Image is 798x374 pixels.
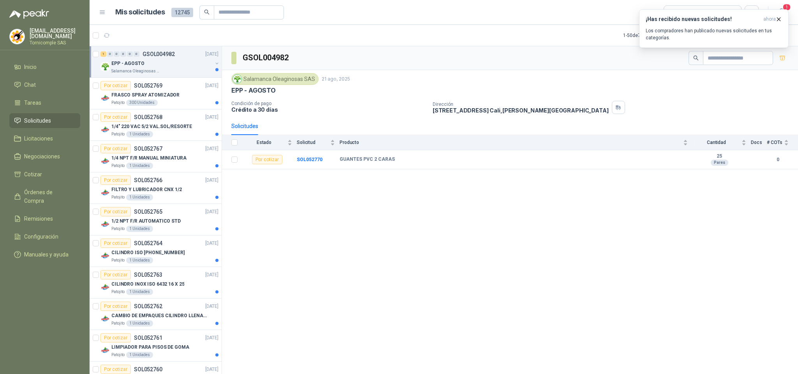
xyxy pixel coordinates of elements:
[126,226,153,232] div: 1 Unidades
[24,81,36,89] span: Chat
[134,335,162,341] p: SOL052761
[111,312,208,320] p: CAMBIO DE EMPAQUES CILINDRO LLENADORA MANUALNUAL
[646,16,760,23] h3: ¡Has recibido nuevas solicitudes!
[111,226,125,232] p: Patojito
[205,240,218,247] p: [DATE]
[231,122,258,130] div: Solicitudes
[100,62,110,71] img: Company Logo
[24,63,37,71] span: Inicio
[120,51,126,57] div: 0
[231,73,319,85] div: Salamanca Oleaginosas SAS
[111,100,125,106] p: Patojito
[100,283,110,292] img: Company Logo
[100,333,131,342] div: Por cotizar
[233,75,241,83] img: Company Logo
[205,334,218,342] p: [DATE]
[775,5,789,19] button: 1
[24,214,53,223] span: Remisiones
[10,29,25,44] img: Company Logo
[711,160,728,166] div: Pares
[9,95,80,110] a: Tareas
[767,140,782,145] span: # COTs
[767,156,789,163] b: 0
[134,241,162,246] p: SOL052764
[100,156,110,166] img: Company Logo
[90,141,222,172] a: Por cotizarSOL052767[DATE] Company Logo1/4 NPT F/R MANUAL MINIATURAPatojito1 Unidades
[231,106,426,113] p: Crédito a 30 días
[100,365,131,374] div: Por cotizar
[205,177,218,184] p: [DATE]
[100,207,131,216] div: Por cotizar
[134,51,139,57] div: 0
[646,27,782,41] p: Los compradores han publicado nuevas solicitudes en tus categorías.
[111,344,189,351] p: LIMPIADOR PARA PISOS DE GOMA
[433,102,609,107] p: Dirección
[100,51,106,57] div: 1
[9,113,80,128] a: Solicitudes
[100,81,131,90] div: Por cotizar
[297,157,322,162] b: SOL052770
[134,146,162,151] p: SOL052767
[751,135,767,150] th: Docs
[134,177,162,183] p: SOL052766
[100,125,110,134] img: Company Logo
[100,188,110,197] img: Company Logo
[24,116,51,125] span: Solicitudes
[242,135,297,150] th: Estado
[90,330,222,362] a: Por cotizarSOL052761[DATE] Company LogoLIMPIADOR PARA PISOS DE GOMAPatojito1 Unidades
[30,28,80,39] p: [EMAIL_ADDRESS][DOMAIN_NAME]
[763,16,776,23] span: ahora
[9,149,80,164] a: Negociaciones
[9,229,80,244] a: Configuración
[134,114,162,120] p: SOL052768
[205,114,218,121] p: [DATE]
[669,8,685,17] div: Todas
[100,176,131,185] div: Por cotizar
[100,239,131,248] div: Por cotizar
[90,298,222,330] a: Por cotizarSOL052762[DATE] Company LogoCAMBIO DE EMPAQUES CILINDRO LLENADORA MANUALNUALPatojito1 ...
[9,185,80,208] a: Órdenes de Compra
[111,91,180,99] p: FRASCO SPRAY ATOMIZADOR
[692,135,751,150] th: Cantidad
[126,320,153,327] div: 1 Unidades
[111,320,125,327] p: Patojito
[111,289,125,295] p: Patojito
[205,208,218,216] p: [DATE]
[111,352,125,358] p: Patojito
[24,250,69,259] span: Manuales y ayuda
[231,86,276,95] p: EPP - AGOSTO
[433,107,609,114] p: [STREET_ADDRESS] Cali , [PERSON_NAME][GEOGRAPHIC_DATA]
[252,155,282,164] div: Por cotizar
[9,77,80,92] a: Chat
[134,367,162,372] p: SOL052760
[24,188,73,205] span: Órdenes de Compra
[111,194,125,200] p: Patojito
[24,152,60,161] span: Negociaciones
[90,204,222,235] a: Por cotizarSOL052765[DATE] Company Logo1/2 NPT F/R AUTOMATICO STDPatojito1 Unidades
[126,289,153,295] div: 1 Unidades
[111,186,182,193] p: FILTRO Y LUBRICADOR CNX 1/2
[205,303,218,310] p: [DATE]
[639,9,789,48] button: ¡Has recibido nuevas solicitudes!ahora Los compradores han publicado nuevas solicitudes en tus ca...
[243,52,290,64] h3: GSOL004982
[205,82,218,90] p: [DATE]
[9,167,80,182] a: Cotizar
[322,76,350,83] p: 21 ago, 2025
[205,271,218,279] p: [DATE]
[114,51,120,57] div: 0
[24,232,58,241] span: Configuración
[171,8,193,17] span: 12745
[107,51,113,57] div: 0
[126,194,153,200] div: 1 Unidades
[205,145,218,153] p: [DATE]
[692,140,740,145] span: Cantidad
[111,131,125,137] p: Patojito
[126,131,153,137] div: 1 Unidades
[111,281,184,288] p: CILINDRO INOX ISO 6432 16 X 25
[30,40,80,45] p: Tornicomple SAS
[111,218,181,225] p: 1/2 NPT F/R AUTOMATICO STD
[100,251,110,260] img: Company Logo
[623,29,674,42] div: 1 - 50 de 7976
[205,366,218,373] p: [DATE]
[90,78,222,109] a: Por cotizarSOL052769[DATE] Company LogoFRASCO SPRAY ATOMIZADORPatojito300 Unidades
